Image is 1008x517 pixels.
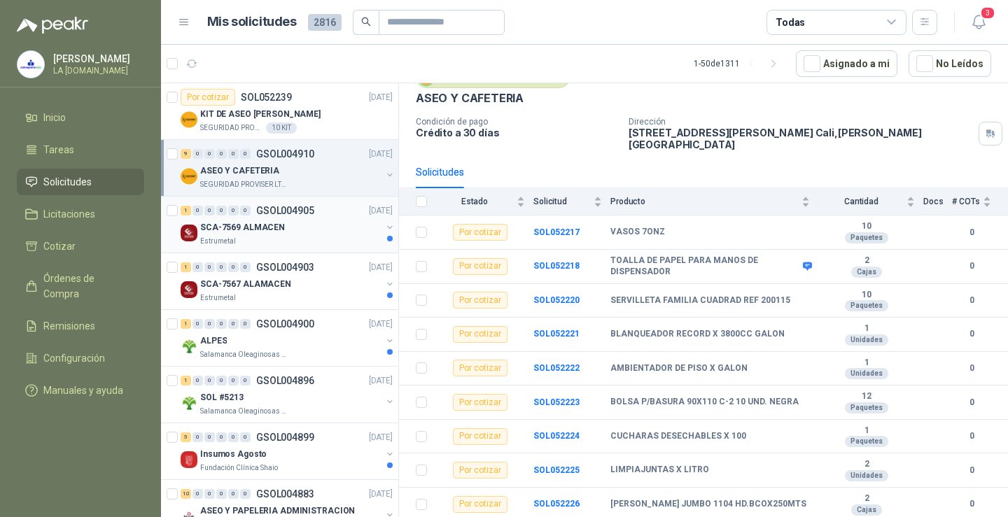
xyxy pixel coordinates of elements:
b: TOALLA DE PAPEL PARA MANOS DE DISPENSADOR [610,255,799,277]
span: search [361,17,371,27]
th: Docs [923,188,952,215]
span: Configuración [43,350,105,366]
div: 0 [192,319,203,329]
div: Por cotizar [453,462,507,479]
img: Company Logo [181,451,197,468]
p: SEGURIDAD PROVISER LTDA [200,122,263,134]
div: 10 KIT [266,122,297,134]
p: SEGURIDAD PROVISER LTDA [200,179,288,190]
button: Asignado a mi [796,50,897,77]
a: Licitaciones [17,201,144,227]
div: 0 [228,489,239,499]
b: SOL052218 [533,261,580,271]
div: 0 [240,206,251,215]
img: Company Logo [181,111,197,128]
a: SOL052226 [533,499,580,509]
span: Remisiones [43,318,95,334]
span: Producto [610,197,799,206]
b: SOL052223 [533,397,580,407]
div: 0 [204,489,215,499]
div: 0 [216,262,227,272]
div: 0 [192,206,203,215]
a: 1 0 0 0 0 0 GSOL004903[DATE] Company LogoSCA-7567 ALAMACENEstrumetal [181,259,395,304]
a: 5 0 0 0 0 0 GSOL004899[DATE] Company LogoInsumos AgostoFundación Clínica Shaio [181,429,395,474]
div: 0 [204,432,215,442]
p: Salamanca Oleaginosas SAS [200,349,288,360]
div: Unidades [845,470,888,481]
img: Logo peakr [17,17,88,34]
img: Company Logo [181,395,197,411]
p: Condición de pago [416,117,617,127]
a: 1 0 0 0 0 0 GSOL004900[DATE] Company LogoALPESSalamanca Oleaginosas SAS [181,316,395,360]
span: Cantidad [818,197,904,206]
a: 1 0 0 0 0 0 GSOL004896[DATE] Company LogoSOL #5213Salamanca Oleaginosas SAS [181,372,395,417]
b: VASOS 7ONZ [610,227,665,238]
div: 0 [204,262,215,272]
div: 0 [204,149,215,159]
a: SOL052221 [533,329,580,339]
p: [DATE] [369,261,393,274]
span: Solicitudes [43,174,92,190]
p: Crédito a 30 días [416,127,617,139]
b: 0 [952,226,991,239]
img: Company Logo [181,168,197,185]
div: 0 [228,319,239,329]
b: 0 [952,294,991,307]
a: Solicitudes [17,169,144,195]
div: 0 [240,376,251,385]
p: [DATE] [369,148,393,161]
a: SOL052224 [533,431,580,441]
span: # COTs [952,197,980,206]
a: Remisiones [17,313,144,339]
div: 1 [181,206,191,215]
div: 0 [192,149,203,159]
div: 0 [228,376,239,385]
p: GSOL004899 [256,432,314,442]
div: Por cotizar [453,292,507,309]
div: 10 [181,489,191,499]
b: 0 [952,430,991,443]
div: Paquetes [845,300,888,311]
a: SOL052220 [533,295,580,305]
span: 3 [980,6,995,20]
img: Company Logo [181,225,197,241]
div: Por cotizar [453,360,507,376]
p: [DATE] [369,318,393,331]
p: KIT DE ASEO [PERSON_NAME] [200,108,321,121]
b: BOLSA P/BASURA 90X110 C-2 10 UND. NEGRA [610,397,799,408]
div: 0 [216,432,227,442]
div: 0 [216,206,227,215]
div: Paquetes [845,232,888,243]
p: GSOL004883 [256,489,314,499]
th: Cantidad [818,188,923,215]
span: Solicitud [533,197,591,206]
b: 1 [818,357,915,369]
span: Inicio [43,110,66,125]
div: Paquetes [845,402,888,413]
p: Insumos Agosto [200,448,267,461]
div: 0 [216,149,227,159]
p: Estrumetal [200,236,236,247]
b: 10 [818,290,915,301]
p: [PERSON_NAME] [53,54,141,64]
span: 2816 [308,14,342,31]
div: Solicitudes [416,164,464,180]
span: Estado [435,197,514,206]
div: Paquetes [845,436,888,447]
a: Configuración [17,345,144,371]
button: 3 [966,10,991,35]
div: Por cotizar [453,394,507,411]
a: SOL052222 [533,363,580,373]
span: Cotizar [43,239,76,254]
div: 0 [192,262,203,272]
a: SOL052217 [533,227,580,237]
div: 5 [181,432,191,442]
div: 0 [228,262,239,272]
b: 0 [952,260,991,273]
div: 1 [181,262,191,272]
div: 0 [240,262,251,272]
p: [DATE] [369,374,393,388]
